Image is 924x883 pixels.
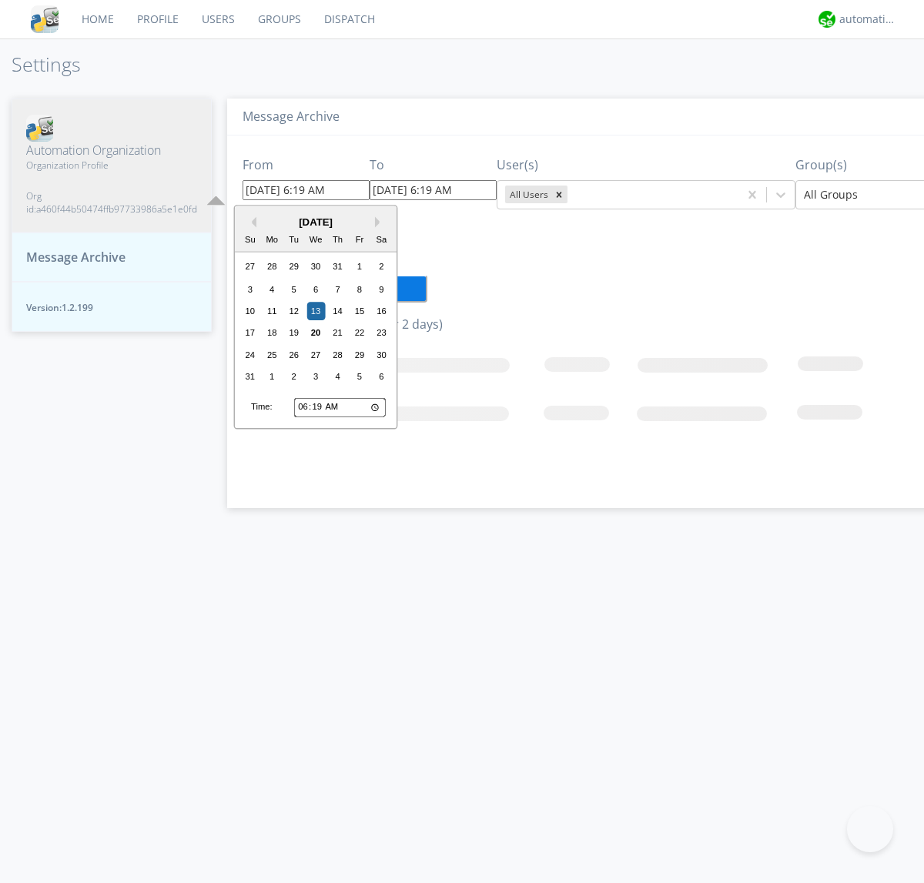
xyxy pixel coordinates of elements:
span: Message Archive [26,249,126,266]
span: Org id: a460f44b50474ffb97733986a5e1e0fd [26,189,197,216]
div: Choose Monday, August 18th, 2025 [263,324,281,343]
div: Choose Saturday, September 6th, 2025 [373,368,391,386]
div: Choose Monday, July 28th, 2025 [263,258,281,276]
h3: User(s) [497,159,795,172]
div: Tu [285,231,303,249]
div: Choose Sunday, July 27th, 2025 [241,258,259,276]
div: Choose Friday, September 5th, 2025 [350,368,369,386]
h3: To [370,159,497,172]
div: Choose Tuesday, July 29th, 2025 [285,258,303,276]
div: [DATE] [235,215,397,229]
button: Automation OrganizationOrganization ProfileOrg id:a460f44b50474ffb97733986a5e1e0fd [12,99,212,232]
div: Choose Wednesday, August 27th, 2025 [306,346,325,364]
div: Choose Thursday, July 31st, 2025 [329,258,347,276]
span: Organization Profile [26,159,197,172]
div: Choose Sunday, August 10th, 2025 [241,302,259,320]
div: Fr [350,231,369,249]
img: cddb5a64eb264b2086981ab96f4c1ba7 [31,5,59,33]
div: Choose Friday, August 8th, 2025 [350,280,369,299]
div: We [306,231,325,249]
div: Choose Sunday, August 24th, 2025 [241,346,259,364]
div: Choose Saturday, August 9th, 2025 [373,280,391,299]
div: Choose Tuesday, September 2nd, 2025 [285,368,303,386]
div: Time: [251,401,273,413]
div: Choose Tuesday, August 12th, 2025 [285,302,303,320]
div: Choose Sunday, August 31st, 2025 [241,368,259,386]
div: Choose Friday, August 15th, 2025 [350,302,369,320]
div: Choose Saturday, August 23rd, 2025 [373,324,391,343]
div: Choose Friday, August 1st, 2025 [350,258,369,276]
div: Remove All Users [551,186,567,203]
div: Sa [373,231,391,249]
div: Choose Sunday, August 3rd, 2025 [241,280,259,299]
div: Choose Saturday, August 30th, 2025 [373,346,391,364]
div: Choose Monday, August 25th, 2025 [263,346,281,364]
div: Choose Sunday, August 17th, 2025 [241,324,259,343]
h3: From [243,159,370,172]
div: Choose Wednesday, August 20th, 2025 [306,324,325,343]
button: Next Month [375,217,386,228]
div: Choose Thursday, August 7th, 2025 [329,280,347,299]
button: Message Archive [12,232,212,283]
div: automation+atlas [839,12,897,27]
button: Version:1.2.199 [12,282,212,332]
input: Time [294,397,386,417]
div: Choose Monday, September 1st, 2025 [263,368,281,386]
div: Th [329,231,347,249]
div: Choose Thursday, September 4th, 2025 [329,368,347,386]
iframe: Toggle Customer Support [847,806,893,852]
div: Choose Wednesday, August 6th, 2025 [306,280,325,299]
div: Choose Tuesday, August 26th, 2025 [285,346,303,364]
div: Choose Thursday, August 21st, 2025 [329,324,347,343]
div: Choose Monday, August 4th, 2025 [263,280,281,299]
div: Choose Tuesday, August 5th, 2025 [285,280,303,299]
div: Choose Wednesday, August 13th, 2025 [306,302,325,320]
div: Choose Wednesday, September 3rd, 2025 [306,368,325,386]
div: Choose Thursday, August 14th, 2025 [329,302,347,320]
div: Choose Wednesday, July 30th, 2025 [306,258,325,276]
span: Version: 1.2.199 [26,301,197,314]
img: cddb5a64eb264b2086981ab96f4c1ba7 [26,115,53,142]
div: Mo [263,231,281,249]
div: Choose Saturday, August 2nd, 2025 [373,258,391,276]
div: Choose Thursday, August 28th, 2025 [329,346,347,364]
div: Su [241,231,259,249]
div: All Users [505,186,551,203]
div: Choose Saturday, August 16th, 2025 [373,302,391,320]
div: Choose Monday, August 11th, 2025 [263,302,281,320]
img: d2d01cd9b4174d08988066c6d424eccd [819,11,835,28]
div: Choose Friday, August 29th, 2025 [350,346,369,364]
div: Choose Tuesday, August 19th, 2025 [285,324,303,343]
div: Choose Friday, August 22nd, 2025 [350,324,369,343]
div: month 2025-08 [239,256,393,388]
button: Previous Month [246,217,256,228]
span: Automation Organization [26,142,197,159]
